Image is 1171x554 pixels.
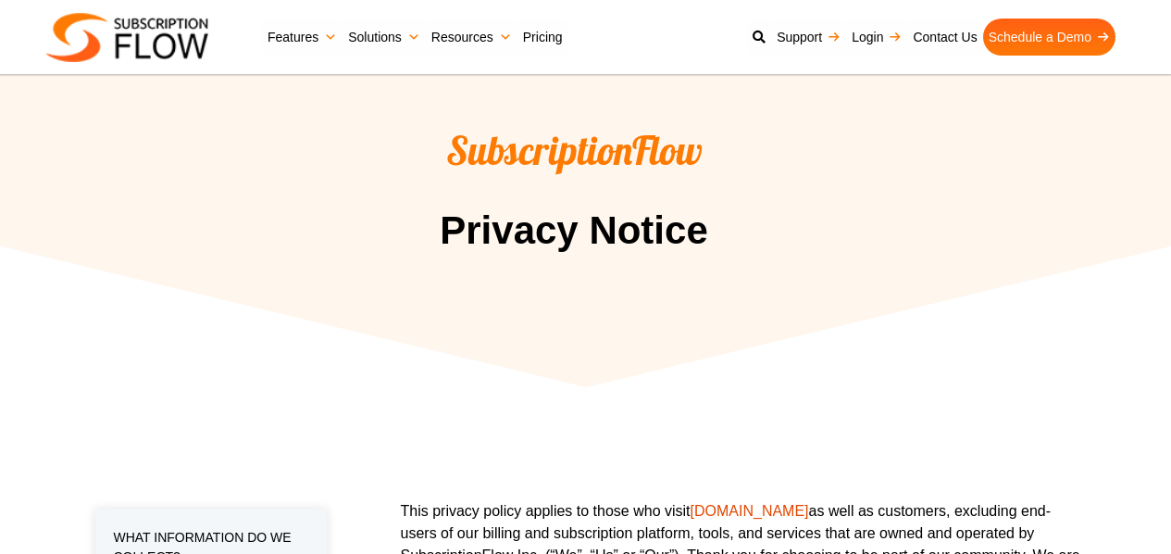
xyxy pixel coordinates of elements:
span: SubscriptionFlow [446,126,703,175]
a: [DOMAIN_NAME] [691,503,809,519]
a: Pricing [517,19,568,56]
a: Support [771,19,846,56]
img: Subscriptionflow [46,13,208,62]
a: Solutions [343,19,426,56]
a: Login [846,19,907,56]
h2: Privacy Notice [77,208,1072,253]
a: Contact Us [907,19,982,56]
a: Schedule a Demo [983,19,1115,56]
a: Resources [426,19,517,56]
a: Features [262,19,343,56]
